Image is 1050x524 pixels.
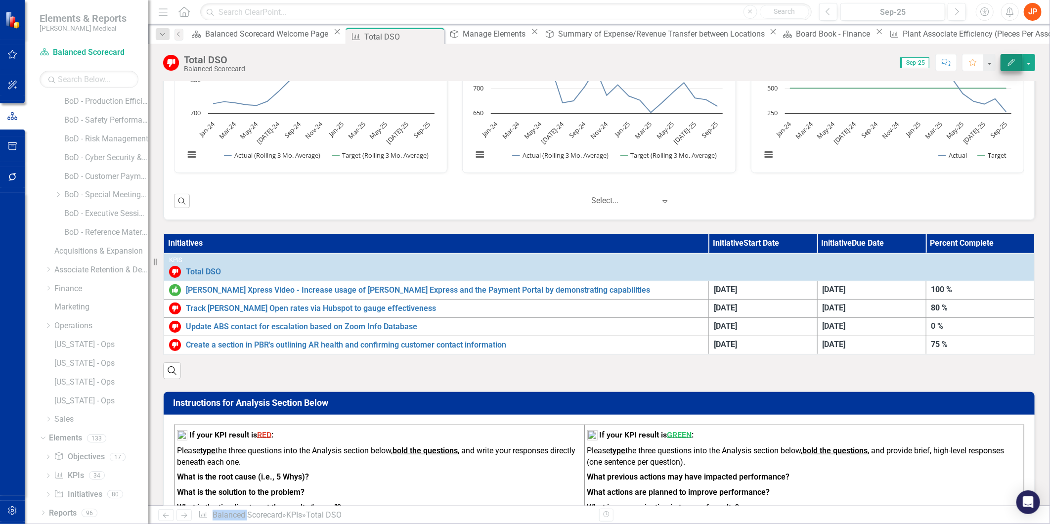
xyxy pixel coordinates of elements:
[926,336,1035,354] td: Double-Click to Edit
[169,284,181,296] img: On or Above Target
[767,108,778,117] text: 250
[844,6,942,18] div: Sep-25
[255,119,281,146] text: [DATE]-24
[346,120,367,140] text: Mar-25
[200,446,216,455] strong: type
[164,336,708,354] td: Double-Click to Edit Right Click for Context Menu
[840,3,945,21] button: Sep-25
[54,246,148,257] a: Acquisitions & Expansion
[286,510,302,520] a: KPIs
[234,151,320,160] text: Actual (Rolling 3 Mo. Average)
[169,266,181,278] img: Below Target
[333,151,431,160] button: Show Target (Rolling 3 Mo. Average)
[64,208,148,219] a: BoD - Executive Sessions
[64,133,148,145] a: BoD - Risk Management
[539,119,566,146] text: [DATE]-24
[708,336,817,354] td: Double-Click to Edit
[224,151,321,160] button: Show Actual (Rolling 3 Mo. Average)
[40,12,127,24] span: Elements & Reports
[343,151,429,160] text: Target (Rolling 3 Mo. Average)
[177,445,582,470] p: Please the three questions into the Analysis section below, , and write your responses directly b...
[110,453,126,461] div: 17
[1024,3,1042,21] button: JP
[780,28,873,40] a: Board Book - Finance
[5,11,22,29] img: ClearPoint Strategy
[1016,490,1040,514] div: Open Intercom Messenger
[40,47,138,58] a: Balanced Scorecard
[558,28,767,40] div: Summary of Expense/Revenue Transfer between Locations
[880,119,901,140] text: Nov-24
[831,119,858,146] text: [DATE]-24
[412,120,432,140] text: Sep-25
[303,119,324,140] text: Nov-24
[708,299,817,317] td: Double-Click to Edit
[522,119,544,141] text: May-24
[500,119,522,140] text: Mar-24
[367,120,389,141] text: May-25
[796,28,873,40] div: Board Book - Finance
[817,336,926,354] td: Double-Click to Edit
[87,434,106,442] div: 133
[164,253,1035,281] td: Double-Click to Edit Right Click for Context Menu
[587,430,598,440] img: mceclip1%20v16.png
[480,119,500,139] text: Jan-24
[815,119,836,141] text: May-24
[198,510,592,521] div: » »
[64,171,148,182] a: BoD - Customer Payment
[774,119,793,139] text: Jan-24
[184,65,245,73] div: Balanced Scorecard
[200,3,812,21] input: Search ClearPoint...
[587,445,1022,470] p: Please the three questions into the Analysis section below, , and provide brief, high-level respo...
[672,120,698,146] text: [DATE]-25
[64,115,148,126] a: BoD - Safety Performance
[186,286,703,295] a: [PERSON_NAME] Xpress Video - Increase usage of [PERSON_NAME] Express and the Payment Portal by de...
[803,446,868,455] strong: bold the questions
[944,120,965,141] text: May-25
[64,96,148,107] a: BoD - Production Efficiency
[54,320,148,332] a: Operations
[523,151,609,160] text: Actual (Rolling 3 Mo. Average)
[926,317,1035,336] td: Double-Click to Edit
[179,9,442,170] div: Chart. Highcharts interactive chart.
[949,151,967,160] text: Actual
[64,227,148,238] a: BoD - Reference Material
[714,321,737,331] span: [DATE]
[186,341,703,349] a: Create a section in PBR's outlining AR health and confirming customer contact information
[238,119,260,141] text: May-24
[473,108,483,117] text: 650
[54,377,148,388] a: [US_STATE] - Ops
[54,489,102,500] a: Initiatives
[282,119,303,140] text: Sep-24
[184,147,198,161] button: View chart menu, Chart
[600,430,694,439] strong: If your KPI result is :
[756,9,1019,170] div: Chart. Highcharts interactive chart.
[931,339,1029,350] div: 75 %
[767,84,778,92] text: 500
[169,321,181,333] img: Below Target
[189,430,273,439] strong: If your KPI result is :
[584,425,1024,516] td: To enrich screen reader interactions, please activate Accessibility in Grammarly extension settings
[54,358,148,369] a: [US_STATE] - Ops
[257,430,271,439] span: RED
[190,108,201,117] text: 700
[184,54,245,65] div: Total DSO
[926,281,1035,299] td: Double-Click to Edit
[788,86,1008,90] g: Target, line 2 of 2 with 21 data points.
[621,151,719,160] button: Show Target (Rolling 3 Mo. Average)
[64,152,148,164] a: BoD - Cyber Security & IT
[54,264,148,276] a: Associate Retention & Development
[217,119,238,140] text: Mar-24
[587,472,790,481] strong: What previous actions may have impacted performance?
[761,147,775,161] button: View chart menu, Chart
[473,84,483,92] text: 700
[186,304,703,313] a: Track [PERSON_NAME] Open rates via Hubspot to gauge effectiveness
[54,283,148,295] a: Finance
[589,119,610,140] text: Nov-24
[173,398,1029,408] h3: Instructions for Analysis Section Below
[926,299,1035,317] td: Double-Click to Edit
[54,339,148,350] a: [US_STATE] - Ops
[177,487,305,497] strong: What is the solution to the problem?
[205,28,331,40] div: Balanced Scorecard Welcome Page
[667,430,692,439] span: GREEN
